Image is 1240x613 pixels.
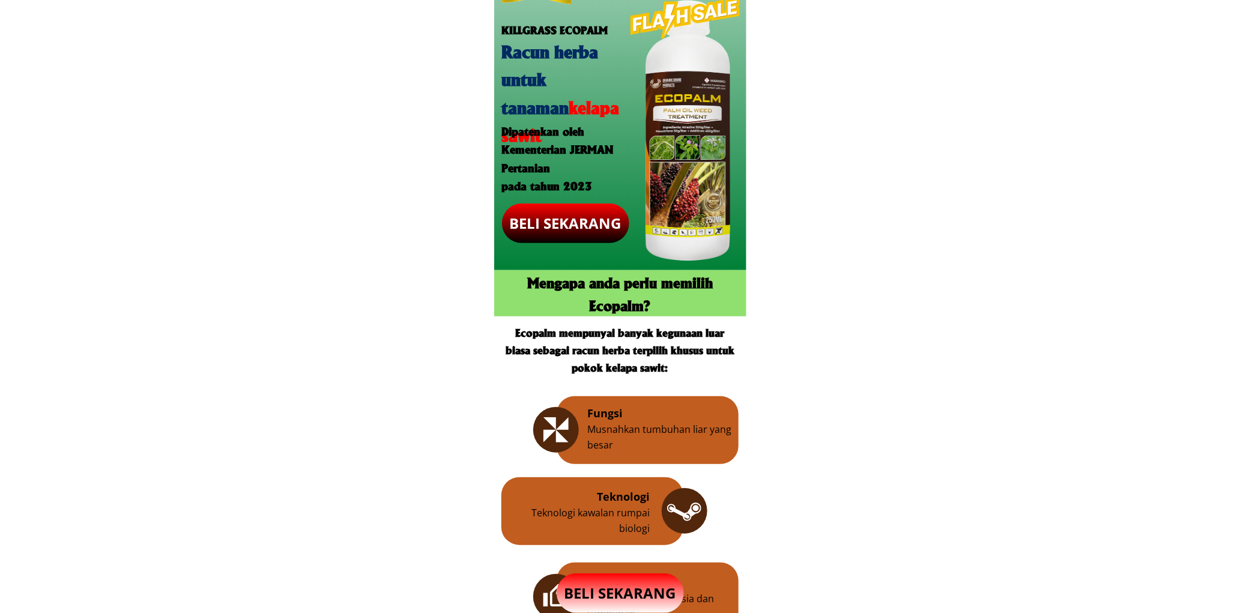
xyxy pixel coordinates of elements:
h3: Teknologi [530,488,650,506]
h3: Dipatenkan oleh Kementerian JERMAN Pertanian pada tahun 2023 [502,122,622,195]
h2: Mengapa anda perlu memilih Ecopalm? [501,270,739,316]
h3: Fungsi [588,405,708,422]
p: BELI SEKARANG [557,573,684,613]
div: Musnahkan tumbuhan liar yang besar [588,422,735,453]
h3: Ecopalm mempunyai banyak kegunaan luar biasa sebagai racun herba terpilih khusus untuk pokok kela... [505,324,735,375]
h2: Racun herba untuk tanaman [502,37,629,148]
div: Teknologi kawalan rumpai biologi [509,506,650,536]
span: kelapa sawit [502,95,620,145]
h3: KILLGRASS ECOPALM [502,21,622,38]
p: BELI SEKARANG [501,204,629,243]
